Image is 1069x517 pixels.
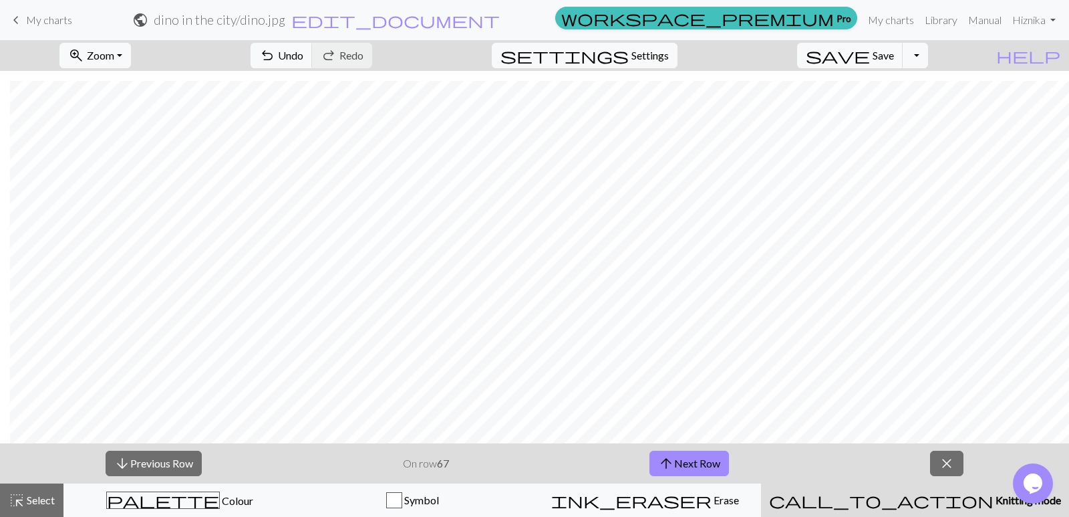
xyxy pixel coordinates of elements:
button: Symbol [296,484,528,517]
span: Knitting mode [994,494,1061,506]
span: Erase [712,494,739,506]
a: My charts [863,7,919,33]
button: SettingsSettings [492,43,677,68]
span: public [132,11,148,29]
span: call_to_action [769,491,994,510]
button: Zoom [59,43,131,68]
span: close [939,454,955,473]
button: Colour [63,484,296,517]
span: ink_eraser [551,491,712,510]
span: palette [107,491,219,510]
strong: 67 [437,457,449,470]
i: Settings [500,47,629,64]
span: Save [873,49,894,62]
span: Colour [220,494,253,507]
button: Knitting mode [761,484,1069,517]
span: arrow_upward [658,454,674,473]
span: My charts [26,13,72,26]
span: Symbol [402,494,439,506]
button: Save [797,43,903,68]
a: Manual [963,7,1007,33]
span: arrow_downward [114,454,130,473]
span: Settings [631,47,669,64]
p: On row [403,455,449,472]
span: zoom_in [68,46,84,65]
span: undo [259,46,275,65]
span: Select [25,494,55,506]
span: save [806,46,870,65]
button: Undo [251,43,313,68]
a: Hiznika [1007,7,1061,33]
h2: dino in the city / dino.jpg [154,12,285,27]
button: Next Row [649,451,729,476]
span: highlight_alt [9,491,25,510]
span: Zoom [87,49,114,62]
span: edit_document [291,11,500,29]
span: settings [500,46,629,65]
a: My charts [8,9,72,31]
button: Erase [528,484,761,517]
iframe: chat widget [1013,463,1056,504]
span: Undo [278,49,303,62]
a: Pro [555,7,857,29]
a: Library [919,7,963,33]
span: workspace_premium [561,9,834,27]
span: keyboard_arrow_left [8,11,24,29]
span: help [996,46,1060,65]
button: Previous Row [106,451,202,476]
